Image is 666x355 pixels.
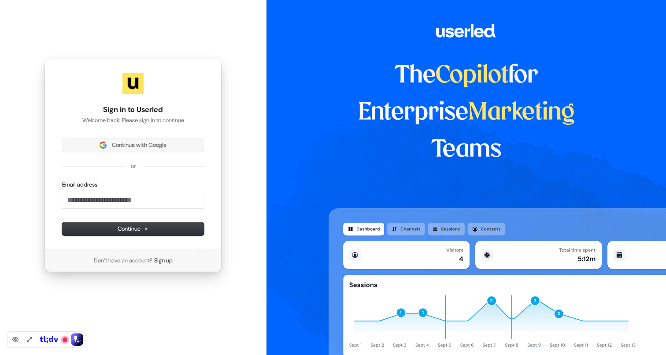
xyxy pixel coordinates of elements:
span: Continue with Google [112,141,166,149]
img: Sign in with Google [100,142,107,149]
span: Don’t have an account? [94,257,152,265]
p: or [131,162,136,170]
label: Email address [62,181,97,189]
button: Continue [62,222,204,235]
button: Sign in with GoogleContinue with Google [62,138,204,152]
span: Marketing [468,101,575,124]
h1: The for Enterprise Teams [329,57,604,168]
p: Welcome back! Please sign in to continue [62,116,204,124]
a: Sign up [154,257,173,265]
span: Continue [118,225,148,233]
h1: Sign in to Userled [62,105,204,115]
span: Copilot [436,64,508,87]
img: Userled [122,73,144,94]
